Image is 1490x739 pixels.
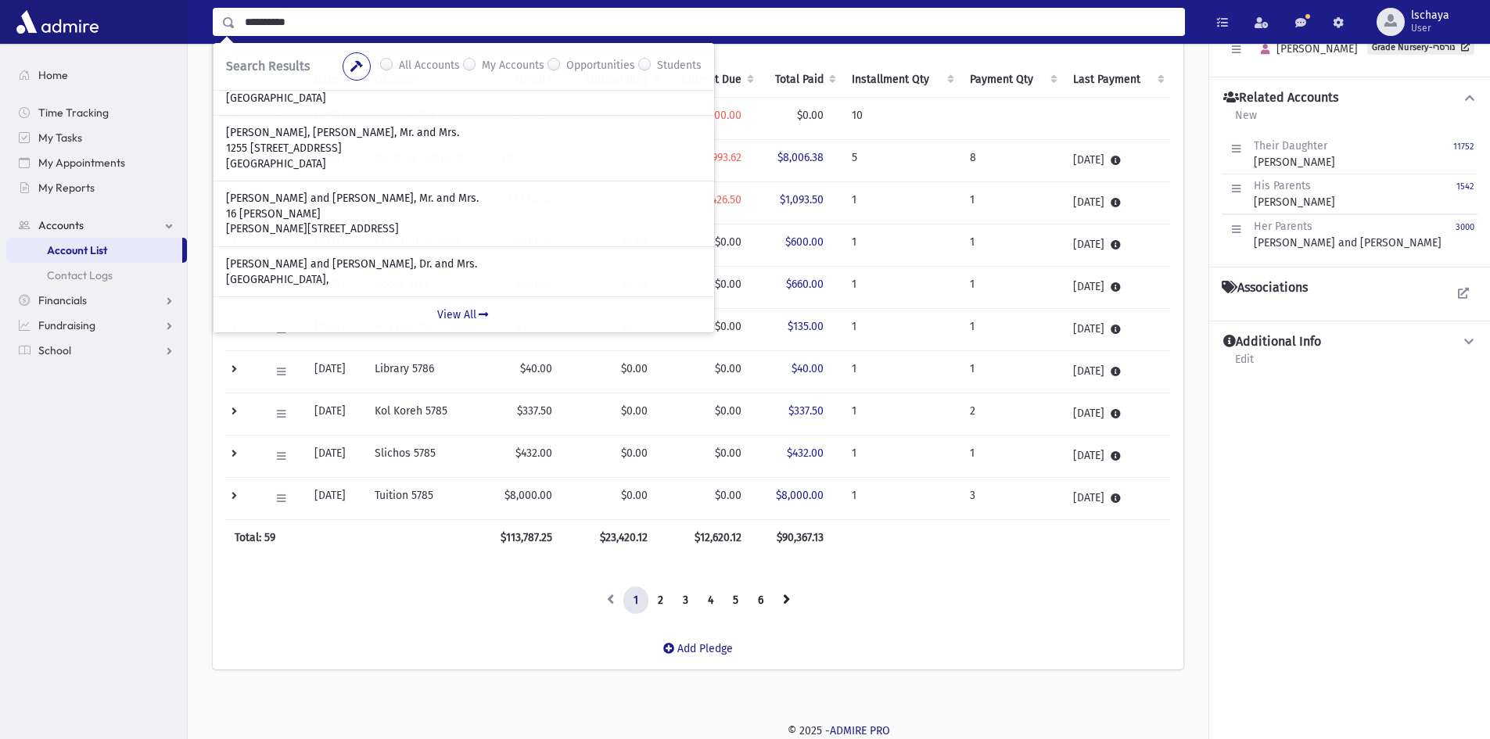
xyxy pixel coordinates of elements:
[1064,62,1171,98] th: Last Payment: activate to sort column ascending
[723,587,749,615] a: 5
[1254,220,1312,233] span: Her Parents
[399,57,460,76] label: All Accounts
[1453,142,1474,152] small: 11752
[1064,181,1171,224] td: [DATE]
[38,293,87,307] span: Financials
[485,519,571,555] th: $113,787.25
[1456,181,1474,192] small: 1542
[1411,22,1449,34] span: User
[226,156,702,172] p: [GEOGRAPHIC_DATA]
[305,477,365,519] td: [DATE]
[715,362,741,375] span: $0.00
[715,235,741,249] span: $0.00
[960,308,1064,350] td: 1
[6,263,187,288] a: Contact Logs
[830,724,890,737] a: ADMIRE PRO
[1064,224,1171,266] td: [DATE]
[1411,9,1449,22] span: lschaya
[960,266,1064,308] td: 1
[785,235,824,249] span: $600.00
[38,156,125,170] span: My Appointments
[776,489,824,502] span: $8,000.00
[842,308,960,350] td: 1
[1064,350,1171,393] td: [DATE]
[1223,334,1321,350] h4: Additional Info
[38,318,95,332] span: Fundraising
[38,181,95,195] span: My Reports
[651,630,745,668] a: Add Pledge
[792,362,824,375] span: $40.00
[715,404,741,418] span: $0.00
[960,477,1064,519] td: 3
[715,320,741,333] span: $0.00
[38,68,68,82] span: Home
[1453,138,1474,170] a: 11752
[960,350,1064,393] td: 1
[621,489,648,502] span: $0.00
[6,175,187,200] a: My Reports
[47,268,113,282] span: Contact Logs
[1254,179,1311,192] span: His Parents
[1064,435,1171,477] td: [DATE]
[485,477,571,519] td: $8,000.00
[6,238,182,263] a: Account List
[842,350,960,393] td: 1
[1064,266,1171,308] td: [DATE]
[213,723,1465,739] div: © 2025 -
[698,151,741,164] span: $9,993.62
[696,109,741,122] span: $1,200.00
[1254,138,1335,170] div: [PERSON_NAME]
[715,489,741,502] span: $0.00
[960,435,1064,477] td: 1
[47,243,107,257] span: Account List
[225,519,485,555] th: Total: 59
[797,109,824,122] span: $0.00
[621,362,648,375] span: $0.00
[1254,178,1335,210] div: [PERSON_NAME]
[226,125,702,141] p: [PERSON_NAME], [PERSON_NAME], Mr. and Mrs.
[214,296,714,332] a: View All
[1456,222,1474,232] small: 3000
[621,320,648,333] span: $0.00
[842,139,960,181] td: 5
[365,477,485,519] td: Tuition 5785
[6,213,187,238] a: Accounts
[621,447,648,460] span: $0.00
[1064,393,1171,435] td: [DATE]
[1456,218,1474,251] a: 3000
[235,8,1184,36] input: Search
[960,393,1064,435] td: 2
[1234,350,1255,378] a: Edit
[842,477,960,519] td: 1
[365,435,485,477] td: Slichos 5785
[6,313,187,338] a: Fundraising
[566,57,635,76] label: Opportunities
[485,350,571,393] td: $40.00
[1222,280,1308,296] h4: Associations
[38,218,84,232] span: Accounts
[1254,218,1442,251] div: [PERSON_NAME] and [PERSON_NAME]
[305,393,365,435] td: [DATE]
[715,278,741,291] span: $0.00
[226,221,702,237] p: [PERSON_NAME][STREET_ADDRESS]
[6,125,187,150] a: My Tasks
[960,139,1064,181] td: 8
[787,447,824,460] span: $432.00
[960,62,1064,98] th: Payment Qty: activate to sort column ascending
[1222,334,1477,350] button: Additional Info
[842,435,960,477] td: 1
[226,141,702,156] p: 1255 [STREET_ADDRESS]
[960,224,1064,266] td: 1
[788,320,824,333] span: $135.00
[621,404,648,418] span: $0.00
[777,151,824,164] span: $8,006.38
[365,350,485,393] td: Library 5786
[760,519,842,555] th: $90,367.13
[842,97,960,139] td: 10
[960,181,1064,224] td: 1
[842,266,960,308] td: 1
[842,62,960,98] th: Installment Qty: activate to sort column ascending
[305,350,365,393] td: [DATE]
[6,338,187,363] a: School
[1064,139,1171,181] td: [DATE]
